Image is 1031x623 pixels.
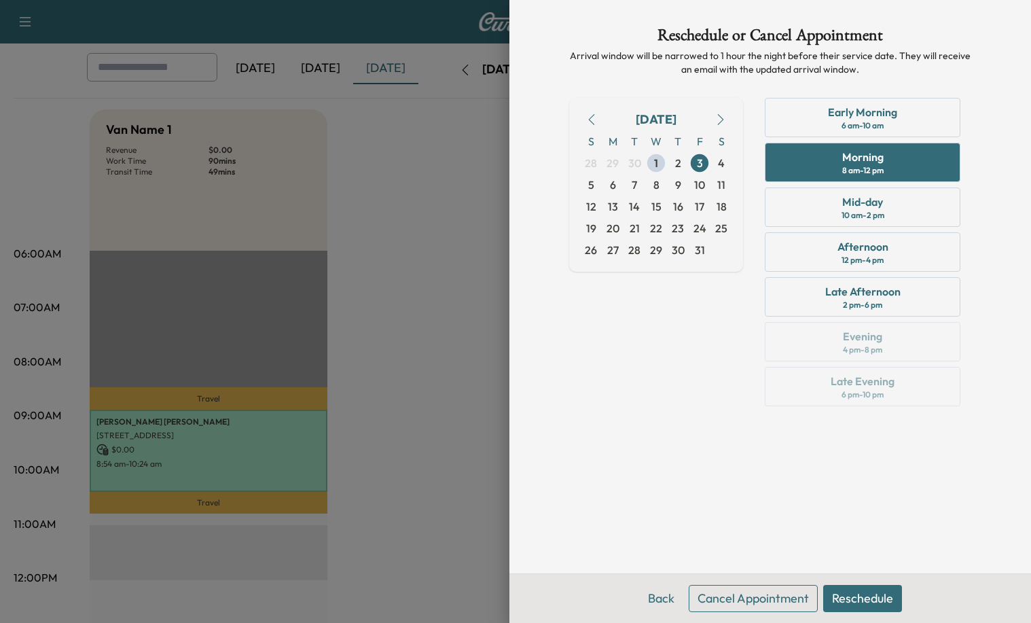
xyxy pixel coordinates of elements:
[689,130,710,152] span: F
[697,155,703,171] span: 3
[710,130,732,152] span: S
[607,155,619,171] span: 29
[629,198,640,215] span: 14
[843,300,882,310] div: 2 pm - 6 pm
[842,165,884,176] div: 8 am - 12 pm
[689,585,818,612] button: Cancel Appointment
[842,149,884,165] div: Morning
[675,177,681,193] span: 9
[694,177,705,193] span: 10
[828,104,897,120] div: Early Morning
[607,242,619,258] span: 27
[586,198,596,215] span: 12
[569,27,971,49] h1: Reschedule or Cancel Appointment
[651,198,662,215] span: 15
[607,220,619,236] span: 20
[654,155,658,171] span: 1
[630,220,640,236] span: 21
[823,585,902,612] button: Reschedule
[842,120,884,131] div: 6 am - 10 am
[653,177,659,193] span: 8
[645,130,667,152] span: W
[632,177,637,193] span: 7
[693,220,706,236] span: 24
[717,177,725,193] span: 11
[628,155,641,171] span: 30
[639,585,683,612] button: Back
[672,242,685,258] span: 30
[569,49,971,76] p: Arrival window will be narrowed to 1 hour the night before their service date. They will receive ...
[636,110,676,129] div: [DATE]
[650,220,662,236] span: 22
[608,198,618,215] span: 13
[580,130,602,152] span: S
[695,198,704,215] span: 17
[623,130,645,152] span: T
[602,130,623,152] span: M
[675,155,681,171] span: 2
[650,242,662,258] span: 29
[717,198,727,215] span: 18
[667,130,689,152] span: T
[628,242,640,258] span: 28
[585,155,597,171] span: 28
[695,242,705,258] span: 31
[715,220,727,236] span: 25
[586,220,596,236] span: 19
[672,220,684,236] span: 23
[842,255,884,266] div: 12 pm - 4 pm
[842,194,883,210] div: Mid-day
[585,242,597,258] span: 26
[673,198,683,215] span: 16
[842,210,884,221] div: 10 am - 2 pm
[610,177,616,193] span: 6
[588,177,594,193] span: 5
[825,283,901,300] div: Late Afternoon
[837,238,888,255] div: Afternoon
[718,155,725,171] span: 4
